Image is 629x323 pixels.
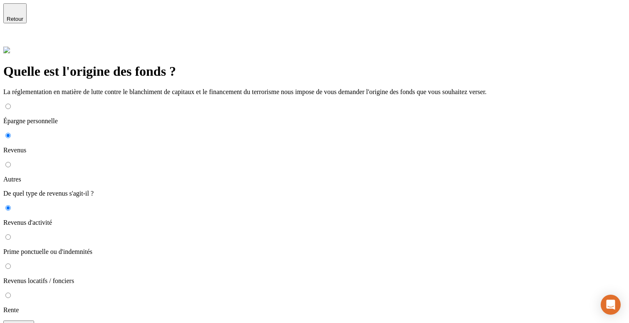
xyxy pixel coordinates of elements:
[7,16,23,22] span: Retour
[5,263,11,269] input: Revenus locatifs / fonciers
[3,64,626,79] h1: Quelle est l'origine des fonds ?
[3,306,626,314] p: Rente
[3,3,27,23] button: Retour
[5,234,11,240] input: Prime ponctuelle ou d'indemnités
[5,162,11,167] input: Autres
[3,47,10,53] img: alexis.png
[5,205,11,211] input: Revenus d'activité
[3,219,626,226] p: Revenus d'activité
[3,190,626,197] p: De quel type de revenus s'agit-il ?
[5,133,11,138] input: Revenus
[3,248,626,256] p: Prime ponctuelle ou d'indemnités
[3,176,626,183] p: Autres
[3,147,626,154] p: Revenus
[5,293,11,298] input: Rente
[3,277,626,285] p: Revenus locatifs / fonciers
[3,117,626,125] p: Épargne personnelle
[5,104,11,109] input: Épargne personnelle
[3,88,626,96] p: La réglementation en matière de lutte contre le blanchiment de capitaux et le financement du terr...
[601,295,621,315] div: Ouvrir le Messenger Intercom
